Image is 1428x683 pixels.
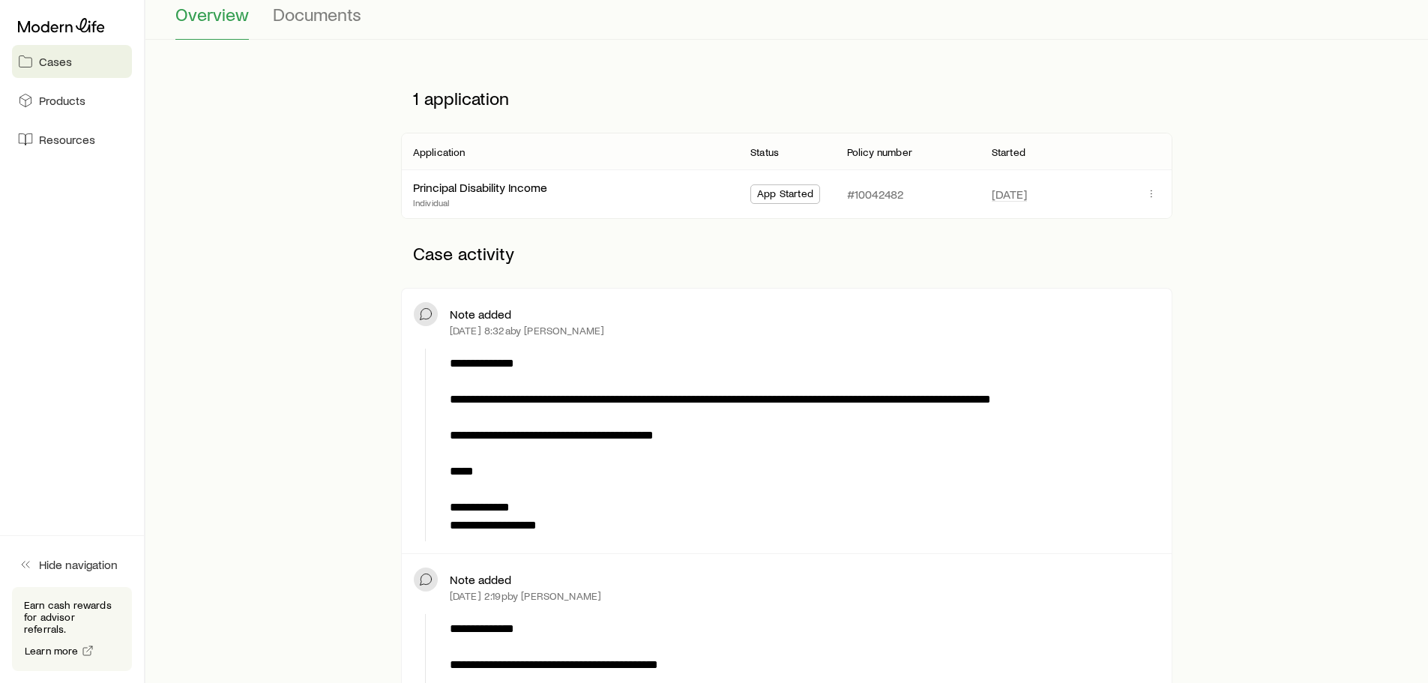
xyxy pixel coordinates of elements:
p: Status [750,146,779,158]
p: [DATE] 2:19p by [PERSON_NAME] [450,590,601,602]
span: Overview [175,4,249,25]
p: #10042482 [847,187,904,202]
p: Policy number [847,146,912,158]
div: Case details tabs [175,4,1398,40]
button: Hide navigation [12,548,132,581]
span: Documents [273,4,361,25]
p: Note added [450,307,511,322]
a: Principal Disability Income [413,180,547,194]
p: [DATE] 8:32a by [PERSON_NAME] [450,325,604,337]
span: Resources [39,132,95,147]
div: Earn cash rewards for advisor referrals.Learn more [12,587,132,671]
p: 1 application [401,76,1172,121]
p: Earn cash rewards for advisor referrals. [24,599,120,635]
p: Application [413,146,466,158]
p: Case activity [401,231,1172,276]
span: Products [39,93,85,108]
span: [DATE] [992,187,1027,202]
span: Learn more [25,646,79,656]
p: Note added [450,572,511,587]
span: Cases [39,54,72,69]
a: Cases [12,45,132,78]
span: Hide navigation [39,557,118,572]
p: Individual [413,196,547,208]
a: Resources [12,123,132,156]
p: Started [992,146,1025,158]
span: App Started [757,187,813,203]
div: Principal Disability Income [413,180,547,196]
a: Products [12,84,132,117]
